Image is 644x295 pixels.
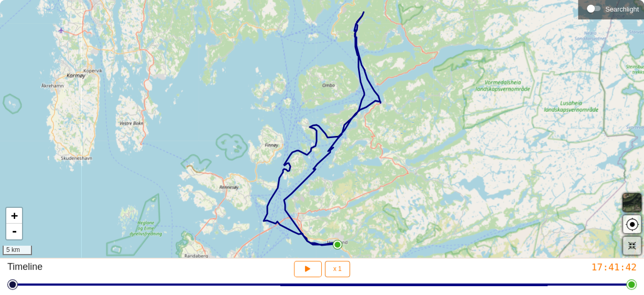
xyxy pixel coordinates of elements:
[605,5,639,13] div: Searchlight
[429,261,637,273] div: 17:41:42
[333,266,342,272] span: x 1
[583,1,639,16] div: Searchlight
[3,246,32,255] div: 5 km
[333,240,342,249] img: PathEnd.svg
[325,261,350,277] button: x 1
[6,208,22,224] a: Zoom in
[6,224,22,239] a: Zoom out
[7,261,215,277] div: Timeline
